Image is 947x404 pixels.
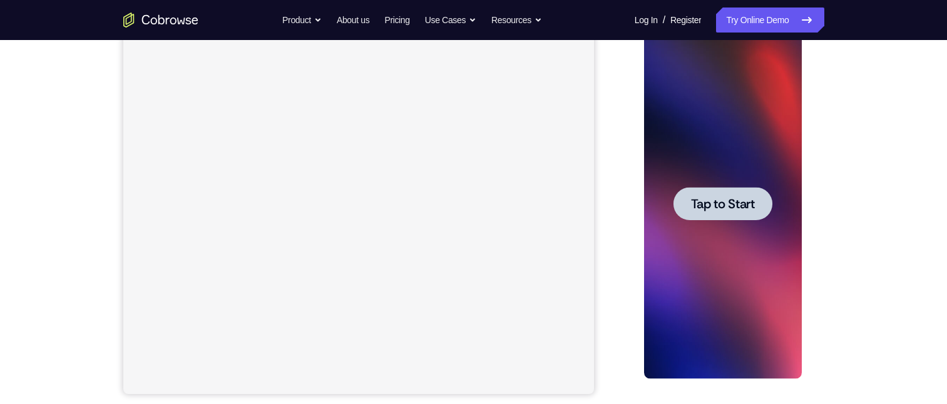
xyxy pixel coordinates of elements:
[123,13,198,28] a: Go to the home page
[716,8,824,33] a: Try Online Demo
[282,8,322,33] button: Product
[337,8,369,33] a: About us
[384,8,409,33] a: Pricing
[425,8,476,33] button: Use Cases
[670,8,701,33] a: Register
[491,8,542,33] button: Resources
[635,8,658,33] a: Log In
[663,13,665,28] span: /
